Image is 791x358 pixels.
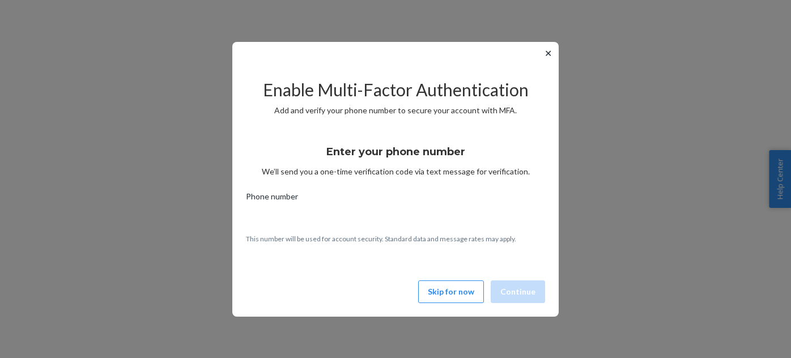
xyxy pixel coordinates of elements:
[418,280,484,303] button: Skip for now
[491,280,545,303] button: Continue
[246,234,545,244] p: This number will be used for account security. Standard data and message rates may apply.
[326,144,465,159] h3: Enter your phone number
[246,135,545,177] div: We’ll send you a one-time verification code via text message for verification.
[246,105,545,116] p: Add and verify your phone number to secure your account with MFA.
[246,191,298,207] span: Phone number
[246,80,545,99] h2: Enable Multi-Factor Authentication
[542,46,554,60] button: ✕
